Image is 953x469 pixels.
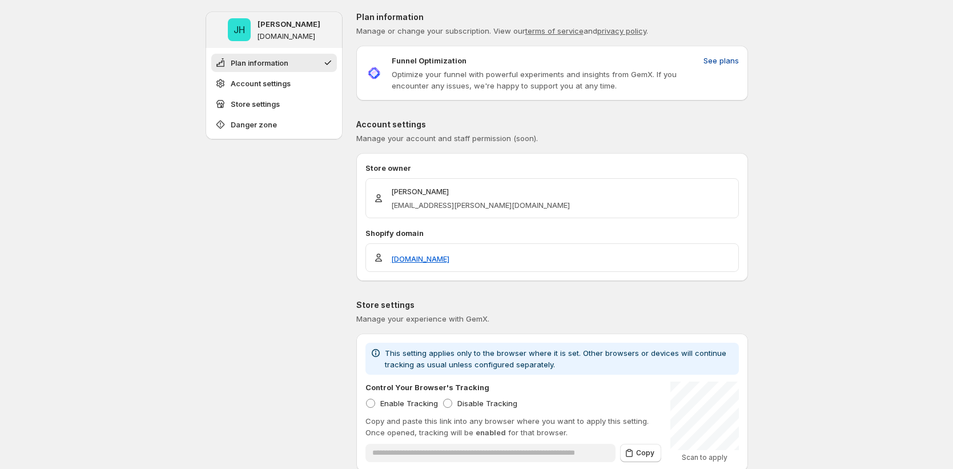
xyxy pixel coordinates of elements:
span: Disable Tracking [457,399,517,408]
p: Control Your Browser's Tracking [365,382,489,393]
p: [PERSON_NAME] [391,186,570,197]
button: Account settings [211,74,337,93]
p: Account settings [356,119,748,130]
button: See plans [697,51,746,70]
p: [EMAIL_ADDRESS][PERSON_NAME][DOMAIN_NAME] [391,199,570,211]
a: [DOMAIN_NAME] [391,253,449,264]
p: Optimize your funnel with powerful experiments and insights from GemX. If you encounter any issue... [392,69,699,91]
span: enabled [476,428,506,437]
p: Copy and paste this link into any browser where you want to apply this setting. Once opened, trac... [365,415,661,438]
span: Manage your experience with GemX. [356,314,489,323]
span: Enable Tracking [380,399,438,408]
button: Copy [620,444,661,462]
p: [PERSON_NAME] [258,18,320,30]
span: See plans [703,55,739,66]
p: Store settings [356,299,748,311]
p: Store owner [365,162,739,174]
button: Danger zone [211,115,337,134]
button: Store settings [211,95,337,113]
p: Funnel Optimization [392,55,467,66]
span: Danger zone [231,119,277,130]
span: Jena Hoang [228,18,251,41]
span: Copy [636,448,654,458]
a: privacy policy [597,26,646,35]
img: Funnel Optimization [365,65,383,82]
span: Manage or change your subscription. View our and . [356,26,648,35]
span: Plan information [231,57,288,69]
p: Plan information [356,11,748,23]
p: Shopify domain [365,227,739,239]
span: This setting applies only to the browser where it is set. Other browsers or devices will continue... [385,348,726,369]
span: Store settings [231,98,280,110]
span: Manage your account and staff permission (soon). [356,134,538,143]
p: Scan to apply [670,453,739,462]
span: Account settings [231,78,291,89]
a: terms of service [525,26,584,35]
p: [DOMAIN_NAME] [258,32,315,41]
text: JH [234,24,245,35]
button: Plan information [211,54,337,72]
